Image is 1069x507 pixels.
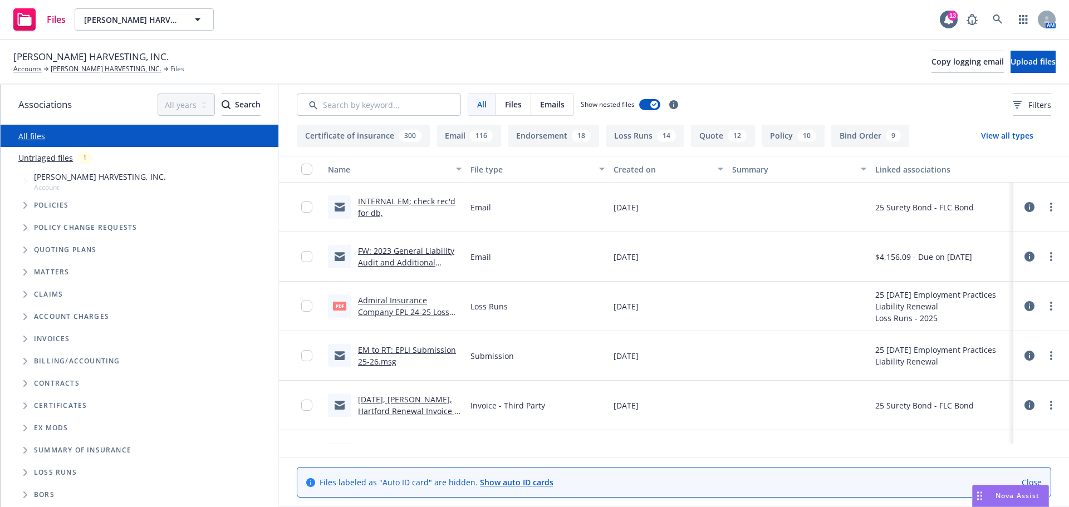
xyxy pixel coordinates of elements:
span: Copy logging email [931,56,1004,67]
button: Policy [762,125,825,147]
div: Drag to move [973,485,987,506]
a: Switch app [1012,8,1034,31]
div: Name [328,164,449,175]
button: View all types [963,125,1051,147]
span: Nova Assist [996,491,1039,500]
div: 300 [399,130,421,142]
span: All [477,99,487,110]
a: Admiral Insurance Company EPL 24-25 Loss Runs - Valued [DATE].pdf [358,295,452,329]
a: Files [9,4,70,35]
a: more [1045,349,1058,362]
div: 1 [77,151,92,164]
button: Quote [691,125,755,147]
div: 14 [657,130,676,142]
a: [DATE], [PERSON_NAME], Hartford Renewal Invoice to Insured .msg [358,394,462,428]
input: Toggle Row Selected [301,301,312,312]
div: Search [222,94,261,115]
span: Account [34,183,166,192]
span: Matters [34,269,69,275]
button: File type [466,156,609,183]
a: Untriaged files [18,152,73,164]
span: Ex Mods [34,425,68,431]
span: Invoices [34,336,70,342]
a: Close [1022,476,1042,488]
span: Loss Runs [470,301,508,312]
span: Files [505,99,522,110]
div: $4,156.09 - Due on [DATE] [875,251,972,263]
span: Email [470,201,491,213]
span: Claims [34,291,63,298]
button: Email [437,125,501,147]
button: Linked associations [871,156,1013,183]
button: Copy logging email [931,51,1004,73]
span: [DATE] [614,400,639,411]
span: Upload files [1011,56,1056,67]
a: All files [18,131,45,141]
div: 13 [948,11,958,21]
div: Folder Tree Example [1,350,278,506]
div: 116 [470,130,493,142]
input: Toggle Row Selected [301,400,312,411]
span: Contracts [34,380,80,387]
button: Loss Runs [606,125,684,147]
div: 25 Surety Bond - FLC Bond [875,201,974,213]
a: more [1045,299,1058,313]
span: [PERSON_NAME] HARVESTING, INC. [13,50,169,64]
span: BORs [34,491,55,498]
a: [PERSON_NAME] HARVESTING, INC. [51,64,161,74]
span: [PERSON_NAME] HARVESTING, INC. [34,171,166,183]
div: 25 [DATE] Surety Bond Renewal [875,443,993,455]
span: Summary of insurance [34,447,131,454]
button: Created on [609,156,728,183]
button: Endorsement [508,125,599,147]
button: Filters [1013,93,1051,116]
span: Filters [1013,99,1051,111]
button: Summary [728,156,870,183]
div: Loss Runs - 2025 [875,312,1009,324]
input: Toggle Row Selected [301,251,312,262]
span: Files [170,64,184,74]
div: 10 [797,130,816,142]
span: Policy change requests [34,224,137,231]
span: Show nested files [581,100,635,109]
a: INTERNAL EM; check rec'd for db, [358,196,455,218]
span: [DATE] [614,350,639,362]
div: 12 [728,130,747,142]
a: Accounts [13,64,42,74]
svg: Search [222,100,231,109]
span: Email [470,251,491,263]
div: 25 Surety Bond - FLC Bond [875,400,974,411]
span: Submission [470,350,514,362]
span: Filters [1028,99,1051,111]
a: more [1045,200,1058,214]
a: more [1045,398,1058,412]
a: EM to RT: EPLI Submission 25-26.msg [358,344,456,367]
span: Emails [540,99,565,110]
span: [PERSON_NAME] HARVESTING, INC. [84,14,180,26]
button: Name [323,156,466,183]
span: [DATE] [614,201,639,213]
div: Summary [732,164,854,175]
span: Billing/Accounting [34,358,120,365]
div: 9 [886,130,901,142]
div: 25 [DATE] Employment Practices Liability Renewal [875,289,1009,312]
input: Select all [301,164,312,175]
input: Toggle Row Selected [301,350,312,361]
div: 18 [572,130,591,142]
input: Search by keyword... [297,93,461,116]
div: Tree Example [1,169,278,350]
button: Certificate of insurance [297,125,430,147]
span: [DATE] [614,251,639,263]
button: Upload files [1011,51,1056,73]
span: Policies [34,202,69,209]
span: Certificates [34,402,87,409]
span: pdf [333,302,346,310]
span: Account charges [34,313,109,320]
span: Invoice - Third Party [470,400,545,411]
div: Linked associations [875,164,1009,175]
div: Created on [614,164,712,175]
a: FW: 2023 General Liability Audit and Additional Premium Invoice [358,245,454,279]
button: [PERSON_NAME] HARVESTING, INC. [75,8,214,31]
span: Files [47,15,66,24]
button: SearchSearch [222,93,261,116]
